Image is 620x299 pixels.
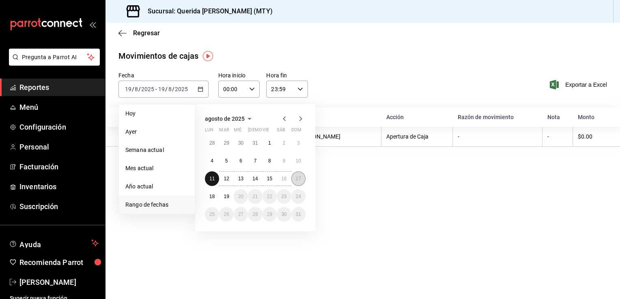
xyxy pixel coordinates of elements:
[248,154,262,168] button: 7 de agosto de 2025
[291,127,301,136] abbr: domingo
[224,140,229,146] abbr: 29 de julio de 2025
[134,86,138,92] input: --
[205,127,213,136] abbr: lunes
[125,146,188,154] span: Semana actual
[547,133,568,140] div: -
[219,127,229,136] abbr: martes
[282,158,285,164] abbr: 9 de agosto de 2025
[125,164,188,173] span: Mes actual
[172,86,174,92] span: /
[125,128,188,136] span: Ayer
[254,158,257,164] abbr: 7 de agosto de 2025
[573,107,620,127] th: Monto
[238,211,243,217] abbr: 27 de agosto de 2025
[219,171,233,186] button: 12 de agosto de 2025
[205,154,219,168] button: 4 de agosto de 2025
[266,73,308,78] label: Hora fin
[133,29,160,37] span: Regresar
[277,154,291,168] button: 9 de agosto de 2025
[291,136,306,150] button: 3 de agosto de 2025
[205,207,219,222] button: 25 de agosto de 2025
[263,136,277,150] button: 1 de agosto de 2025
[234,171,248,186] button: 13 de agosto de 2025
[281,176,286,182] abbr: 16 de agosto de 2025
[234,127,241,136] abbr: miércoles
[267,211,272,217] abbr: 29 de agosto de 2025
[277,136,291,150] button: 2 de agosto de 2025
[125,86,132,92] input: --
[551,80,607,90] button: Exportar a Excel
[291,154,306,168] button: 10 de agosto de 2025
[281,211,286,217] abbr: 30 de agosto de 2025
[209,176,215,182] abbr: 11 de agosto de 2025
[141,6,273,16] h3: Sucursal: Querida [PERSON_NAME] (MTY)
[239,158,242,164] abbr: 6 de agosto de 2025
[19,102,99,113] span: Menú
[277,127,285,136] abbr: sábado
[203,51,213,61] img: Tooltip marker
[155,86,157,92] span: -
[224,194,229,199] abbr: 19 de agosto de 2025
[141,86,155,92] input: ----
[19,257,99,268] span: Recomienda Parrot
[205,189,219,204] button: 18 de agosto de 2025
[19,122,99,132] span: Configuración
[224,176,229,182] abbr: 12 de agosto de 2025
[263,189,277,204] button: 22 de agosto de 2025
[205,114,254,124] button: agosto de 2025
[386,133,448,140] div: Apertura de Caja
[252,176,258,182] abbr: 14 de agosto de 2025
[219,189,233,204] button: 19 de agosto de 2025
[381,107,453,127] th: Acción
[291,171,306,186] button: 17 de agosto de 2025
[248,136,262,150] button: 31 de julio de 2025
[22,53,87,62] span: Pregunta a Parrot AI
[219,154,233,168] button: 5 de agosto de 2025
[542,107,573,127] th: Nota
[263,171,277,186] button: 15 de agosto de 2025
[296,176,301,182] abbr: 17 de agosto de 2025
[118,50,199,62] div: Movimientos de cajas
[268,158,271,164] abbr: 8 de agosto de 2025
[125,182,188,191] span: Año actual
[209,194,215,199] abbr: 18 de agosto de 2025
[238,140,243,146] abbr: 30 de julio de 2025
[277,207,291,222] button: 30 de agosto de 2025
[205,171,219,186] button: 11 de agosto de 2025
[297,140,300,146] abbr: 3 de agosto de 2025
[291,189,306,204] button: 24 de agosto de 2025
[118,73,209,78] label: Fecha
[234,136,248,150] button: 30 de julio de 2025
[209,140,215,146] abbr: 28 de julio de 2025
[277,189,291,204] button: 23 de agosto de 2025
[211,158,213,164] abbr: 4 de agosto de 2025
[19,141,99,152] span: Personal
[105,107,177,127] th: Corte de caja
[291,207,306,222] button: 31 de agosto de 2025
[296,194,301,199] abbr: 24 de agosto de 2025
[458,133,537,140] div: -
[174,86,188,92] input: ----
[268,140,271,146] abbr: 1 de agosto de 2025
[225,158,228,164] abbr: 5 de agosto de 2025
[19,277,99,288] span: [PERSON_NAME]
[282,140,285,146] abbr: 2 de agosto de 2025
[19,82,99,93] span: Reportes
[224,211,229,217] abbr: 26 de agosto de 2025
[118,29,160,37] button: Regresar
[19,161,99,172] span: Facturación
[6,59,100,67] a: Pregunta a Parrot AI
[168,86,172,92] input: --
[158,86,165,92] input: --
[234,154,248,168] button: 6 de agosto de 2025
[219,136,233,150] button: 29 de julio de 2025
[277,171,291,186] button: 16 de agosto de 2025
[281,194,286,199] abbr: 23 de agosto de 2025
[19,181,99,192] span: Inventarios
[132,86,134,92] span: /
[248,207,262,222] button: 28 de agosto de 2025
[165,86,168,92] span: /
[125,201,188,209] span: Rango de fechas
[263,154,277,168] button: 8 de agosto de 2025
